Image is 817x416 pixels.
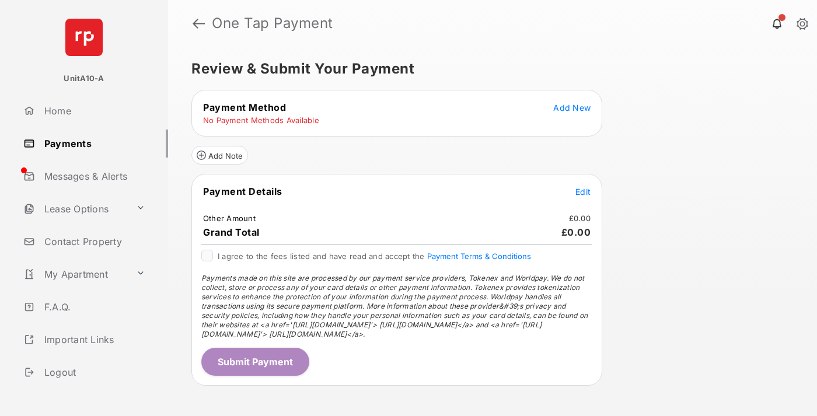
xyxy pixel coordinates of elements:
[575,186,591,197] button: Edit
[553,103,591,113] span: Add New
[202,213,256,223] td: Other Amount
[191,146,248,165] button: Add Note
[19,195,131,223] a: Lease Options
[19,358,168,386] a: Logout
[212,16,333,30] strong: One Tap Payment
[203,186,282,197] span: Payment Details
[19,293,168,321] a: F.A.Q.
[19,228,168,256] a: Contact Property
[561,226,591,238] span: £0.00
[19,326,150,354] a: Important Links
[201,348,309,376] button: Submit Payment
[64,73,104,85] p: UnitA10-A
[427,251,531,261] button: I agree to the fees listed and have read and accept the
[575,187,591,197] span: Edit
[202,115,320,125] td: No Payment Methods Available
[19,162,168,190] a: Messages & Alerts
[553,102,591,113] button: Add New
[218,251,531,261] span: I agree to the fees listed and have read and accept the
[201,274,588,338] span: Payments made on this site are processed by our payment service providers, Tokenex and Worldpay. ...
[65,19,103,56] img: svg+xml;base64,PHN2ZyB4bWxucz0iaHR0cDovL3d3dy53My5vcmcvMjAwMC9zdmciIHdpZHRoPSI2NCIgaGVpZ2h0PSI2NC...
[203,226,260,238] span: Grand Total
[19,130,168,158] a: Payments
[19,260,131,288] a: My Apartment
[19,97,168,125] a: Home
[191,62,784,76] h5: Review & Submit Your Payment
[568,213,591,223] td: £0.00
[203,102,286,113] span: Payment Method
